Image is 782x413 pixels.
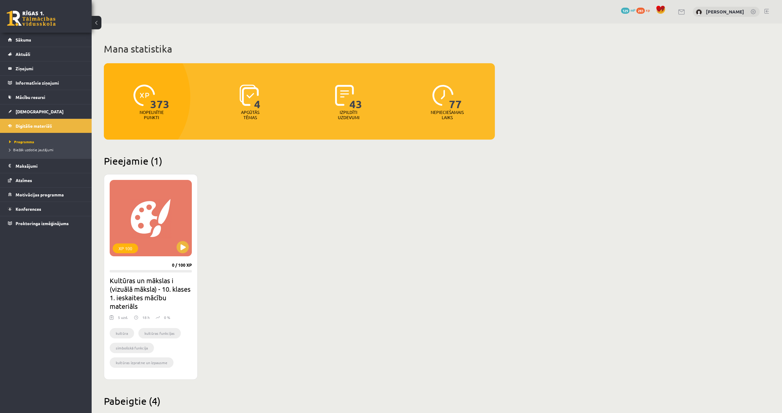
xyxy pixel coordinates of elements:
[7,11,56,26] a: Rīgas 1. Tālmācības vidusskola
[118,315,128,324] div: 5 uzd.
[8,33,84,47] a: Sākums
[104,395,495,407] h2: Pabeigtie (4)
[16,37,31,42] span: Sākums
[636,8,653,13] a: 283 xp
[16,94,45,100] span: Mācību resursi
[646,8,650,13] span: xp
[16,221,69,226] span: Proktoringa izmēģinājums
[150,85,170,110] span: 373
[8,202,84,216] a: Konferences
[16,123,52,129] span: Digitālie materiāli
[16,51,30,57] span: Aktuāli
[8,90,84,104] a: Mācību resursi
[9,139,86,144] a: Programma
[8,61,84,75] a: Ziņojumi
[8,119,84,133] a: Digitālie materiāli
[696,9,702,15] img: Gustavs Gudonis
[449,85,462,110] span: 77
[621,8,635,13] a: 129 mP
[621,8,630,14] span: 129
[110,328,134,338] li: kultūra
[8,159,84,173] a: Maksājumi
[8,188,84,202] a: Motivācijas programma
[8,216,84,230] a: Proktoringa izmēģinājums
[16,206,41,212] span: Konferences
[9,139,34,144] span: Programma
[630,8,635,13] span: mP
[349,85,362,110] span: 43
[8,47,84,61] a: Aktuāli
[8,76,84,90] a: Informatīvie ziņojumi
[110,343,154,353] li: simboliskā funkcija
[16,109,64,114] span: [DEMOGRAPHIC_DATA]
[104,43,495,55] h1: Mana statistika
[8,173,84,187] a: Atzīmes
[239,85,259,106] img: icon-learned-topics-4a711ccc23c960034f471b6e78daf4a3bad4a20eaf4de84257b87e66633f6470.svg
[636,8,645,14] span: 283
[104,155,495,167] h2: Pieejamie (1)
[9,147,53,152] span: Biežāk uzdotie jautājumi
[16,192,64,197] span: Motivācijas programma
[133,85,155,106] img: icon-xp-0682a9bc20223a9ccc6f5883a126b849a74cddfe5390d2b41b4391c66f2066e7.svg
[238,110,262,120] p: Apgūtās tēmas
[335,85,354,106] img: icon-completed-tasks-ad58ae20a441b2904462921112bc710f1caf180af7a3daa7317a5a94f2d26646.svg
[337,110,360,120] p: Izpildīti uzdevumi
[431,110,464,120] p: Nepieciešamais laiks
[432,85,454,106] img: icon-clock-7be60019b62300814b6bd22b8e044499b485619524d84068768e800edab66f18.svg
[138,328,181,338] li: kultūras funkcijas
[140,110,164,120] p: Nopelnītie punkti
[110,357,174,368] li: kultūras izpratne un izpausme
[16,177,32,183] span: Atzīmes
[9,147,86,152] a: Biežāk uzdotie jautājumi
[113,243,138,253] div: XP 100
[16,76,84,90] legend: Informatīvie ziņojumi
[16,159,84,173] legend: Maksājumi
[164,315,170,320] p: 0 %
[706,9,744,15] a: [PERSON_NAME]
[142,315,150,320] p: 18 h
[8,104,84,119] a: [DEMOGRAPHIC_DATA]
[110,276,192,310] h2: Kultūras un mākslas i (vizuālā māksla) - 10. klases 1. ieskaites mācību materiāls
[16,61,84,75] legend: Ziņojumi
[254,85,261,110] span: 4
